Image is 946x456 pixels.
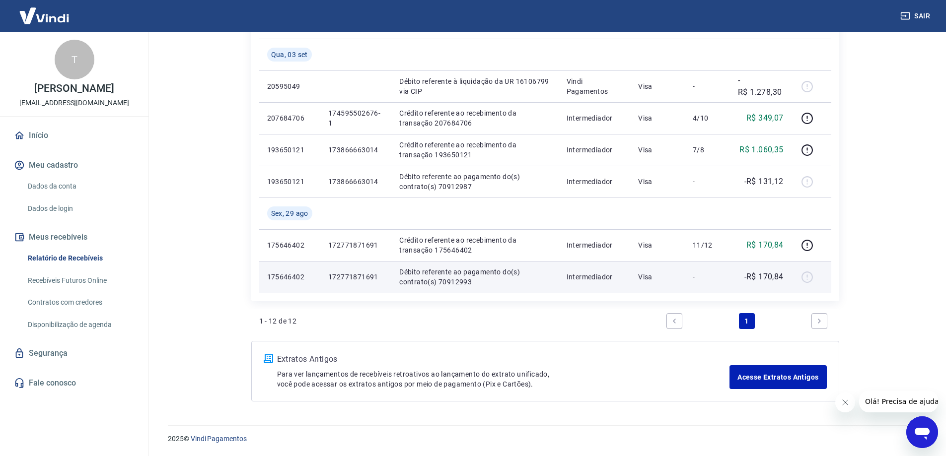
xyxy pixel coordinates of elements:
p: Intermediador [567,272,623,282]
p: - [693,272,722,282]
span: Qua, 03 set [271,50,308,60]
a: Início [12,125,137,146]
p: [EMAIL_ADDRESS][DOMAIN_NAME] [19,98,129,108]
p: Crédito referente ao recebimento da transação 207684706 [399,108,550,128]
p: Crédito referente ao recebimento da transação 193650121 [399,140,550,160]
p: 2025 © [168,434,922,444]
p: 193650121 [267,145,312,155]
button: Meu cadastro [12,154,137,176]
iframe: Botão para abrir a janela de mensagens [906,416,938,448]
p: Intermediador [567,177,623,187]
button: Meus recebíveis [12,226,137,248]
p: 4/10 [693,113,722,123]
a: Disponibilização de agenda [24,315,137,335]
p: 173866663014 [328,177,383,187]
p: Visa [638,81,677,91]
p: Intermediador [567,113,623,123]
p: 20595049 [267,81,312,91]
img: ícone [264,354,273,363]
p: Crédito referente ao recebimento da transação 175646402 [399,235,550,255]
p: Visa [638,113,677,123]
p: 1 - 12 de 12 [259,316,297,326]
p: 174595502676-1 [328,108,383,128]
a: Relatório de Recebíveis [24,248,137,268]
p: Visa [638,145,677,155]
a: Fale conosco [12,372,137,394]
span: Sex, 29 ago [271,208,308,218]
div: T [55,40,94,79]
p: R$ 170,84 [746,239,784,251]
span: Olá! Precisa de ajuda? [6,7,83,15]
a: Vindi Pagamentos [191,435,247,443]
p: -R$ 1.278,30 [738,74,784,98]
p: Visa [638,240,677,250]
p: Vindi Pagamentos [567,76,623,96]
p: Débito referente ao pagamento do(s) contrato(s) 70912993 [399,267,550,287]
a: Previous page [666,313,682,329]
p: -R$ 131,12 [744,176,784,188]
a: Segurança [12,342,137,364]
p: Intermediador [567,240,623,250]
p: 172771871691 [328,272,383,282]
p: 172771871691 [328,240,383,250]
p: 193650121 [267,177,312,187]
p: 207684706 [267,113,312,123]
p: 173866663014 [328,145,383,155]
iframe: Mensagem da empresa [859,391,938,412]
img: Vindi [12,0,76,31]
button: Sair [898,7,934,25]
p: 11/12 [693,240,722,250]
a: Recebíveis Futuros Online [24,270,137,291]
p: Débito referente à liquidação da UR 16106799 via CIP [399,76,550,96]
a: Dados de login [24,198,137,219]
p: R$ 1.060,35 [739,144,783,156]
p: 7/8 [693,145,722,155]
p: Débito referente ao pagamento do(s) contrato(s) 70912987 [399,172,550,192]
a: Acesse Extratos Antigos [729,365,826,389]
p: -R$ 170,84 [744,271,784,283]
p: [PERSON_NAME] [34,83,114,94]
p: - [693,81,722,91]
p: Visa [638,272,677,282]
p: Visa [638,177,677,187]
a: Contratos com credores [24,292,137,313]
ul: Pagination [662,309,831,333]
a: Page 1 is your current page [739,313,755,329]
iframe: Fechar mensagem [835,392,855,412]
a: Dados da conta [24,176,137,196]
a: Next page [811,313,827,329]
p: 175646402 [267,272,312,282]
p: Para ver lançamentos de recebíveis retroativos ao lançamento do extrato unificado, você pode aces... [277,369,730,389]
p: - [693,177,722,187]
p: Intermediador [567,145,623,155]
p: 175646402 [267,240,312,250]
p: R$ 349,07 [746,112,784,124]
p: Extratos Antigos [277,353,730,365]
